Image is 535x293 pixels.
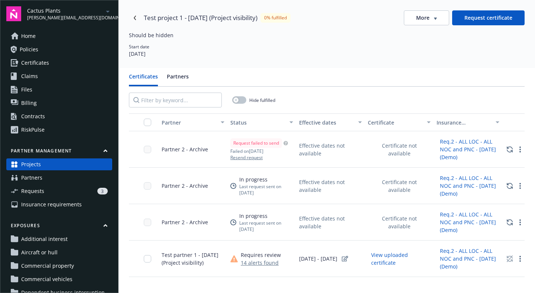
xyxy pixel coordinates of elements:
a: Commercial vehicles [6,273,112,285]
input: Toggle Row Selected [144,182,151,190]
div: Partner 2 - Archive [162,145,208,153]
div: In progress [239,176,293,183]
div: Contracts [21,110,45,122]
div: Certificate not available [368,140,431,159]
span: Partners [21,172,42,184]
button: 14 alerts found [241,259,281,267]
span: Files [21,84,32,96]
button: Partner management [6,148,112,157]
button: Partners [167,73,189,86]
div: Partner [162,119,216,126]
span: Failed on [DATE] [230,148,288,154]
a: more [516,254,525,263]
span: Certificates [21,57,49,69]
button: Exposures [6,222,112,232]
button: Insurance requirement [434,113,502,131]
div: Partner 2 - Archive [162,182,208,190]
a: more [516,145,525,154]
a: Contracts [6,110,112,122]
div: Partner 2 - Archive [162,218,208,226]
div: Effective dates not available [299,215,362,230]
a: more [516,181,525,190]
span: Commercial vehicles [21,273,72,285]
input: Toggle Row Selected [144,219,151,226]
a: Billing [6,97,112,109]
button: Disable auto-renewal [505,181,514,190]
button: Partner [159,113,227,131]
span: Billing [21,97,37,109]
span: Claims [21,70,38,82]
button: Req.2 - ALL LOC - ALL NOC and PNC - [DATE](Demo) [437,136,499,163]
div: Test project 1 - [DATE] (Project visibility) [144,13,257,23]
span: Additional interest [21,233,68,245]
a: Insurance requirements [6,199,112,210]
a: Requests3 [6,185,112,197]
a: Aircraft or hull [6,247,112,258]
button: Effective dates [296,113,365,131]
span: Aircraft or hull [21,247,58,258]
button: Cactus Plants[PERSON_NAME][EMAIL_ADDRESS][DOMAIN_NAME]arrowDropDown [27,6,112,21]
span: Projects [21,158,41,170]
button: Resend request [230,154,288,161]
a: Files [6,84,112,96]
div: 3 [97,188,108,194]
img: navigator-logo.svg [6,6,21,21]
div: Should be hidden [129,31,462,39]
div: Certificate not available [368,176,431,196]
div: In progress [239,212,293,220]
button: Req.2 - ALL LOC - ALL NOC and PNC - [DATE](Demo) [437,209,499,236]
button: More [404,10,449,25]
button: Req.2 - ALL LOC - ALL NOC and PNC - [DATE](Demo) [437,245,499,272]
span: Request failed to send [233,140,279,146]
div: Insurance requirement [437,119,491,126]
span: More [416,14,429,22]
span: Requests [21,185,44,197]
button: Disable auto-renewal [505,218,514,227]
button: Request certificate [452,10,525,25]
div: Effective dates not available [299,178,362,194]
div: Last request sent on [DATE] [239,220,293,232]
a: Certificates [6,57,112,69]
span: Commercial property [21,260,74,272]
a: Projects [6,158,112,170]
div: [DATE] - [DATE] [299,254,349,263]
div: Certificate not available [368,213,431,232]
a: Commercial property [6,260,112,272]
div: Start date [129,44,149,50]
div: Effective dates [299,119,354,126]
input: Select all [144,119,151,126]
a: Navigate back [129,12,141,24]
input: Toggle Row Selected [144,255,151,263]
a: Partners [6,172,112,184]
span: [PERSON_NAME][EMAIL_ADDRESS][DOMAIN_NAME] [27,15,103,21]
a: more [516,218,525,227]
span: Insurance requirements [21,199,82,210]
span: Cactus Plants [27,7,103,15]
a: Home [6,30,112,42]
span: Hide fulfilled [249,97,275,103]
button: Enable auto-renewal [505,254,514,263]
div: Requires review [241,251,281,259]
a: Policies [6,44,112,55]
div: Effective dates not available [299,142,362,157]
a: Additional interest [6,233,112,245]
span: Policies [20,44,38,55]
button: View uploaded certificate [368,249,431,268]
div: Last request sent on [DATE] [239,183,293,196]
button: Certificate [365,113,434,131]
input: Toggle Row Selected [144,146,151,153]
div: 0% fulfilled [260,13,291,22]
div: Certificate [368,119,422,126]
div: Test partner 1 - [DATE] (Project visibility) [162,251,224,267]
a: Claims [6,70,112,82]
div: [DATE] [129,50,149,58]
a: edit [340,254,349,263]
a: RiskPulse [6,124,112,136]
div: Status [230,119,285,126]
input: Filter by keyword... [129,93,222,107]
div: RiskPulse [21,124,45,136]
